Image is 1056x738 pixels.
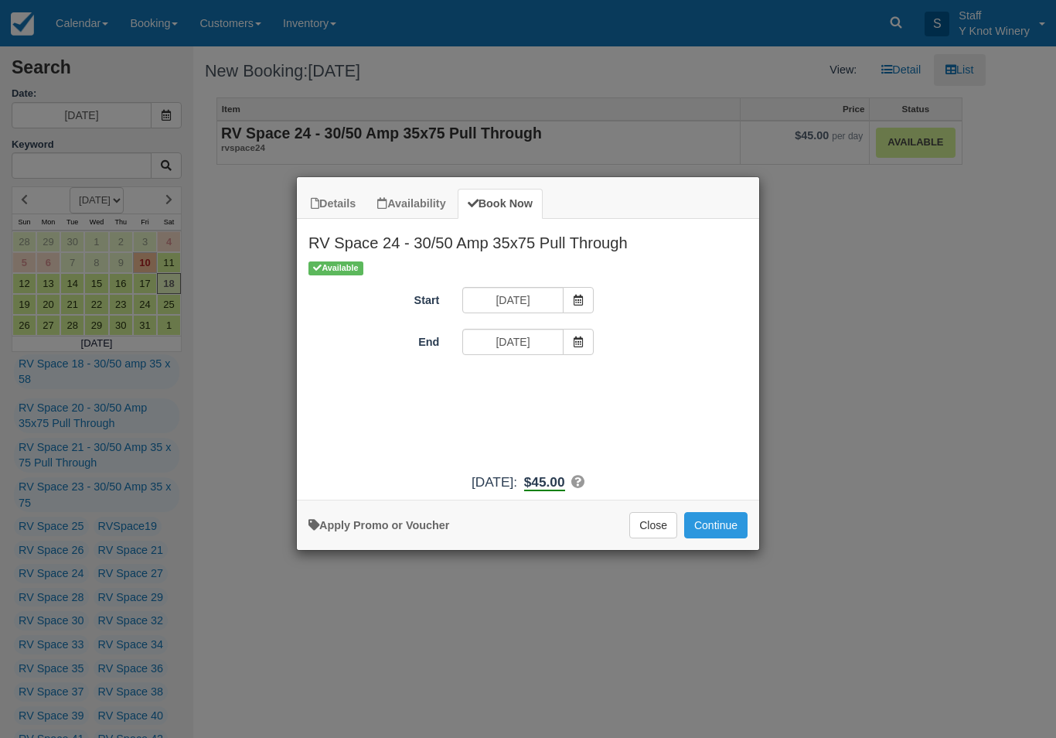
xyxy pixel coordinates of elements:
div: Item Modal [297,219,759,492]
a: Details [301,189,366,219]
button: Close [629,512,677,538]
label: Start [297,287,451,309]
span: [DATE] [472,474,513,490]
button: Add to Booking [684,512,748,538]
span: Available [308,261,363,275]
a: Book Now [458,189,543,219]
label: End [297,329,451,350]
a: Apply Voucher [308,519,449,531]
a: Availability [367,189,455,219]
b: $45.00 [524,474,565,491]
div: : [297,473,759,492]
h2: RV Space 24 - 30/50 Amp 35x75 Pull Through [297,219,759,259]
